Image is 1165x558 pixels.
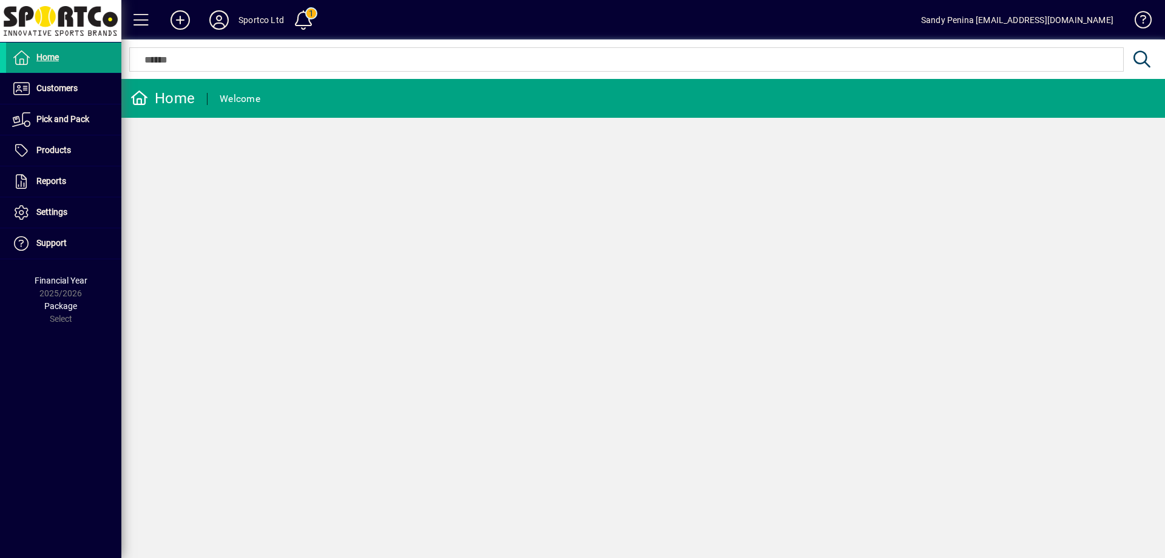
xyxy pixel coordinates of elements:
a: Customers [6,73,121,104]
span: Reports [36,176,66,186]
span: Package [44,301,77,311]
a: Products [6,135,121,166]
a: Knowledge Base [1126,2,1150,42]
button: Profile [200,9,238,31]
span: Customers [36,83,78,93]
a: Reports [6,166,121,197]
span: Support [36,238,67,248]
button: Add [161,9,200,31]
span: Settings [36,207,67,217]
span: Pick and Pack [36,114,89,124]
div: Sportco Ltd [238,10,284,30]
div: Sandy Penina [EMAIL_ADDRESS][DOMAIN_NAME] [921,10,1113,30]
a: Pick and Pack [6,104,121,135]
span: Products [36,145,71,155]
div: Home [130,89,195,108]
a: Settings [6,197,121,228]
span: Financial Year [35,276,87,285]
a: Support [6,228,121,259]
div: Welcome [220,89,260,109]
span: Home [36,52,59,62]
